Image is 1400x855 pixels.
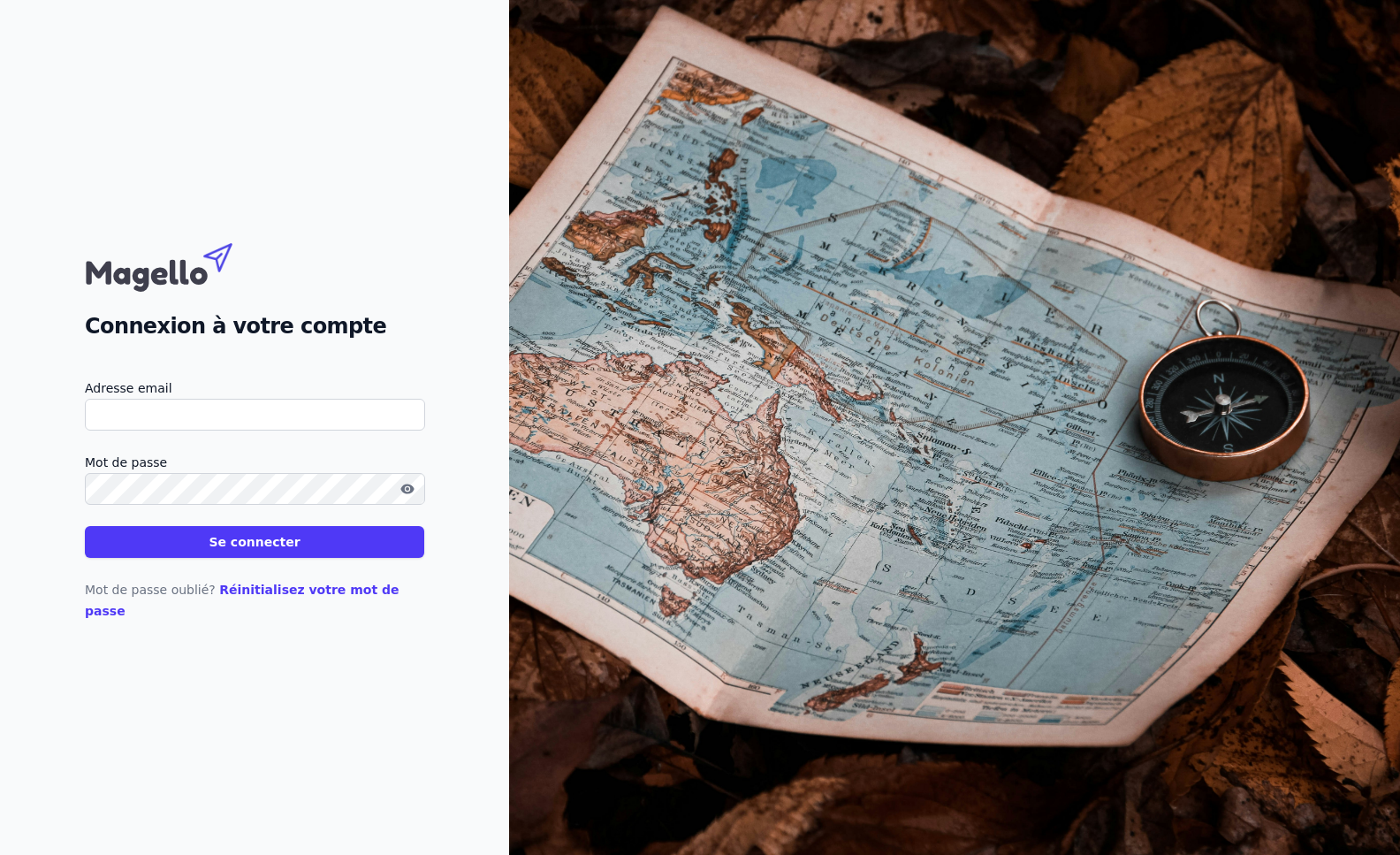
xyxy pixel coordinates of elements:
label: Mot de passe [85,452,424,473]
img: Magello [85,234,270,296]
a: Réinitialisez votre mot de passe [85,583,399,618]
label: Adresse email [85,378,424,399]
p: Mot de passe oublié? [85,579,424,622]
h2: Connexion à votre compte [85,310,424,342]
button: Se connecter [85,526,424,558]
